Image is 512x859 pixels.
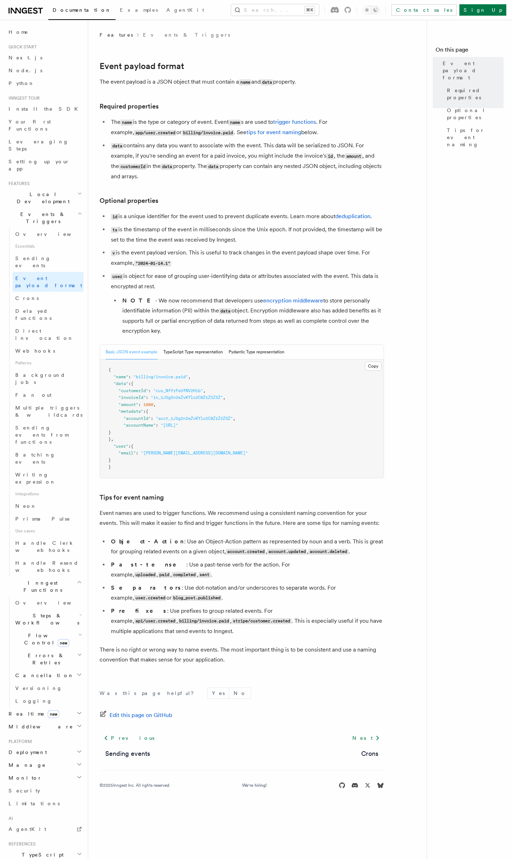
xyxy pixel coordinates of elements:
code: data [207,164,219,170]
span: Patterns [12,357,84,369]
a: Optional properties [444,104,503,124]
span: Cancellation [12,672,74,679]
span: Errors & Retries [12,652,77,666]
span: new [48,710,59,718]
span: "billing/invoice.paid" [133,374,188,379]
span: Webhooks [15,348,55,354]
span: Overview [15,231,89,237]
span: 1000 [143,402,153,407]
span: Your first Functions [9,119,51,132]
span: Sending events from functions [15,425,68,445]
span: Prisma Pulse [15,516,70,522]
span: Manage [6,761,46,769]
a: Sending events [105,749,150,759]
a: tips for event naming [246,129,301,136]
span: "name" [113,374,128,379]
span: } [108,437,111,442]
a: Neon [12,500,84,512]
span: Inngest tour [6,95,40,101]
div: © 2025 Inngest Inc. All rights reserved. [100,782,170,788]
span: AgentKit [9,826,46,832]
p: Event names are used to trigger functions. We recommend using a consistent naming convention for ... [100,508,384,528]
span: Logging [15,698,52,704]
a: Overview [12,596,84,609]
span: : [148,388,151,393]
a: Events & Triggers [143,31,230,38]
code: stripe/customer.created [231,618,291,624]
span: "amount" [118,402,138,407]
a: Writing expression [12,468,84,488]
button: Local Development [6,188,84,208]
strong: Object-Action [111,538,184,545]
span: "cus_NffrFeUfNV2Hib" [153,388,203,393]
span: Flow Control [12,632,78,646]
a: Home [6,26,84,38]
code: app/user.created [134,130,176,136]
span: AgentKit [166,7,204,13]
a: Direct invocation [12,325,84,344]
span: "in_1J5g2n2eZvKYlo2C0Z1Z2Z3Z" [151,395,223,400]
span: Overview [15,600,89,606]
code: api/user.created [134,618,176,624]
span: : [146,395,148,400]
span: Handle Resend webhooks [15,560,79,573]
span: Tips for event naming [447,127,503,148]
span: Next.js [9,55,42,60]
span: , [223,395,225,400]
li: contains any data you want to associate with the event. This data will be serialized to JSON. For... [109,141,384,181]
a: AgentKit [6,823,84,836]
span: Fan out [15,392,52,398]
code: customerId [119,164,146,170]
a: Crons [361,749,378,759]
code: user.created [134,595,166,601]
a: Event payload format [100,61,184,71]
code: paid [158,572,170,578]
span: Node.js [9,68,42,73]
a: Logging [12,695,84,707]
span: Limitations [9,801,60,806]
button: Cancellation [12,669,84,682]
a: Multiple triggers & wildcards [12,401,84,421]
code: "2024-01-14.1" [134,260,171,267]
code: sent [198,572,211,578]
a: Batching events [12,448,84,468]
code: id [326,153,334,159]
span: "user" [113,444,128,449]
a: Leveraging Steps [6,135,84,155]
span: Quick start [6,44,37,50]
span: } [108,464,111,469]
span: { [131,381,133,386]
a: Edit this page on GitHub [100,710,172,720]
a: Handle Resend webhooks [12,557,84,576]
span: "accountId" [123,416,151,421]
span: , [188,374,191,379]
a: Setting up your app [6,155,84,175]
span: Multiple triggers & wildcards [15,405,82,418]
span: , [111,437,113,442]
li: : Use dot-notation and/or underscores to separate words. For example, or . [109,583,384,603]
code: uploaded [134,572,156,578]
li: is object for ease of grouping user-identifying data or attributes associated with the event. Thi... [109,271,384,336]
a: Sending events [12,252,84,272]
code: data [161,164,173,170]
a: Examples [116,2,162,19]
span: : [138,402,141,407]
a: Handle Clerk webhooks [12,537,84,557]
a: Tips for event naming [444,124,503,151]
p: Was this page helpful? [100,690,199,697]
span: : [151,416,153,421]
span: new [58,639,69,647]
span: : [128,444,131,449]
strong: NOTE [122,297,155,304]
span: Documentation [53,7,111,13]
a: Your first Functions [6,115,84,135]
li: - We now recommend that developers use to store personally identifiable information (PII) within ... [120,296,384,336]
code: name [239,79,251,85]
span: , [203,388,206,393]
a: Python [6,77,84,90]
span: Middleware [6,723,73,730]
span: Required properties [447,87,503,101]
a: Sign Up [459,4,506,16]
span: Realtime [6,710,59,717]
span: References [6,841,36,847]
